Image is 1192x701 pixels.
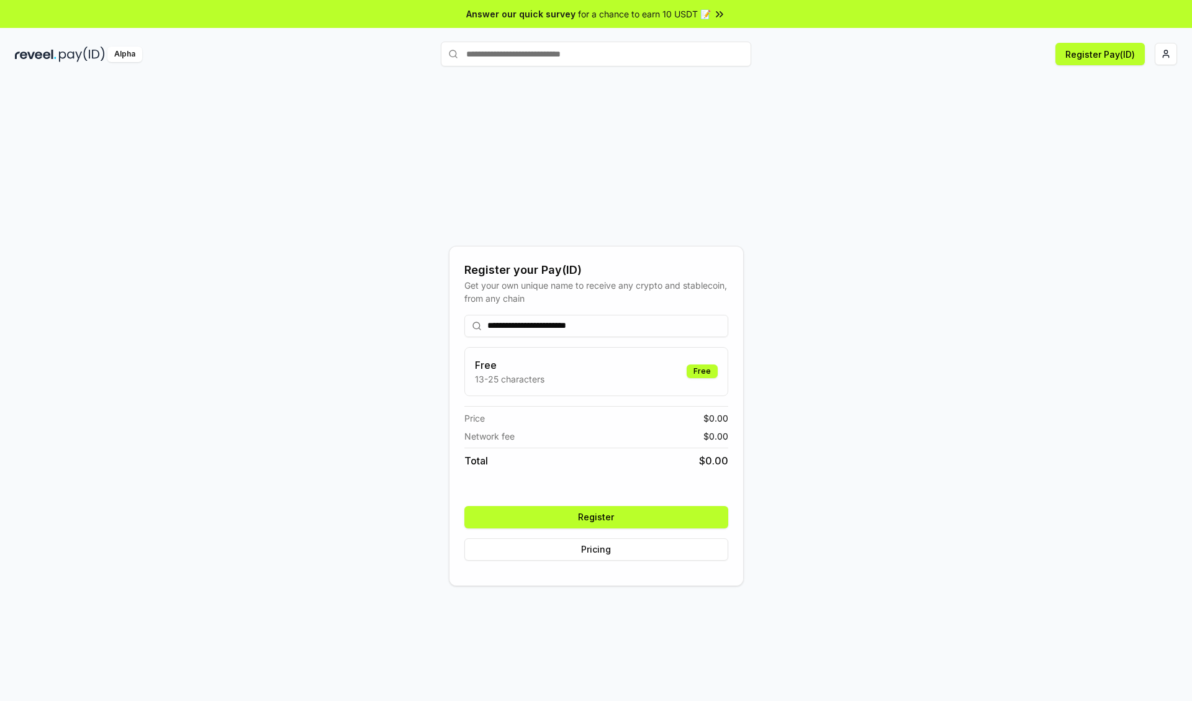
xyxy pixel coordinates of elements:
[464,453,488,468] span: Total
[464,538,728,561] button: Pricing
[464,506,728,528] button: Register
[475,373,544,386] p: 13-25 characters
[699,453,728,468] span: $ 0.00
[703,430,728,443] span: $ 0.00
[464,261,728,279] div: Register your Pay(ID)
[466,7,576,20] span: Answer our quick survey
[59,47,105,62] img: pay_id
[464,279,728,305] div: Get your own unique name to receive any crypto and stablecoin, from any chain
[107,47,142,62] div: Alpha
[464,412,485,425] span: Price
[687,364,718,378] div: Free
[464,430,515,443] span: Network fee
[15,47,56,62] img: reveel_dark
[578,7,711,20] span: for a chance to earn 10 USDT 📝
[1055,43,1145,65] button: Register Pay(ID)
[475,358,544,373] h3: Free
[703,412,728,425] span: $ 0.00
